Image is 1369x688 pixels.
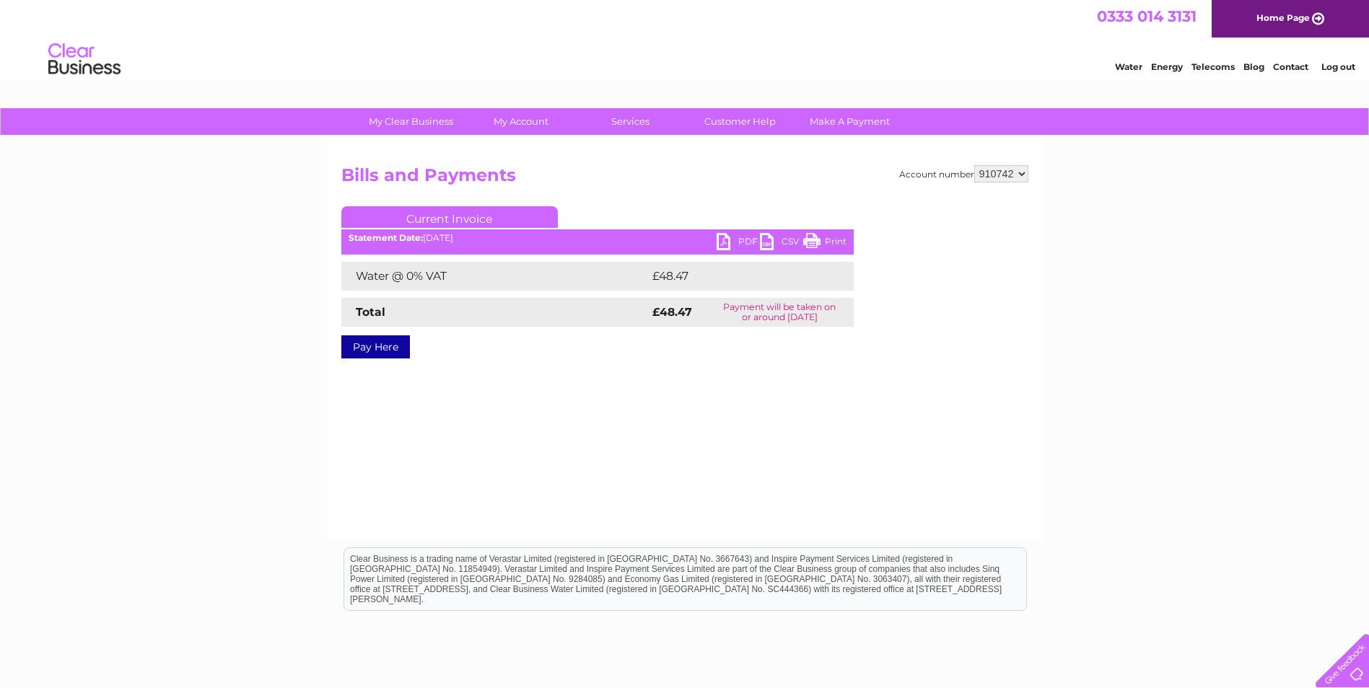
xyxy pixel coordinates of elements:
a: Print [803,233,847,254]
a: My Clear Business [351,108,471,135]
a: Blog [1243,61,1264,72]
a: Services [571,108,690,135]
a: Pay Here [341,335,410,358]
a: Water [1115,61,1142,72]
a: My Account [461,108,580,135]
a: 0333 014 3131 [1097,7,1197,25]
a: Energy [1151,61,1183,72]
a: Telecoms [1191,61,1235,72]
a: PDF [717,233,760,254]
h2: Bills and Payments [341,165,1028,193]
a: Current Invoice [341,206,558,228]
b: Statement Date: [349,232,423,243]
a: CSV [760,233,803,254]
a: Make A Payment [790,108,909,135]
strong: Total [356,305,385,319]
strong: £48.47 [652,305,692,319]
div: Account number [899,165,1028,182]
a: Log out [1321,61,1355,72]
td: Water @ 0% VAT [341,262,649,291]
div: [DATE] [341,233,854,243]
a: Customer Help [681,108,800,135]
img: logo.png [48,38,121,81]
td: £48.47 [649,262,824,291]
div: Clear Business is a trading name of Verastar Limited (registered in [GEOGRAPHIC_DATA] No. 3667643... [344,8,1026,70]
td: Payment will be taken on or around [DATE] [706,298,853,327]
a: Contact [1273,61,1308,72]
